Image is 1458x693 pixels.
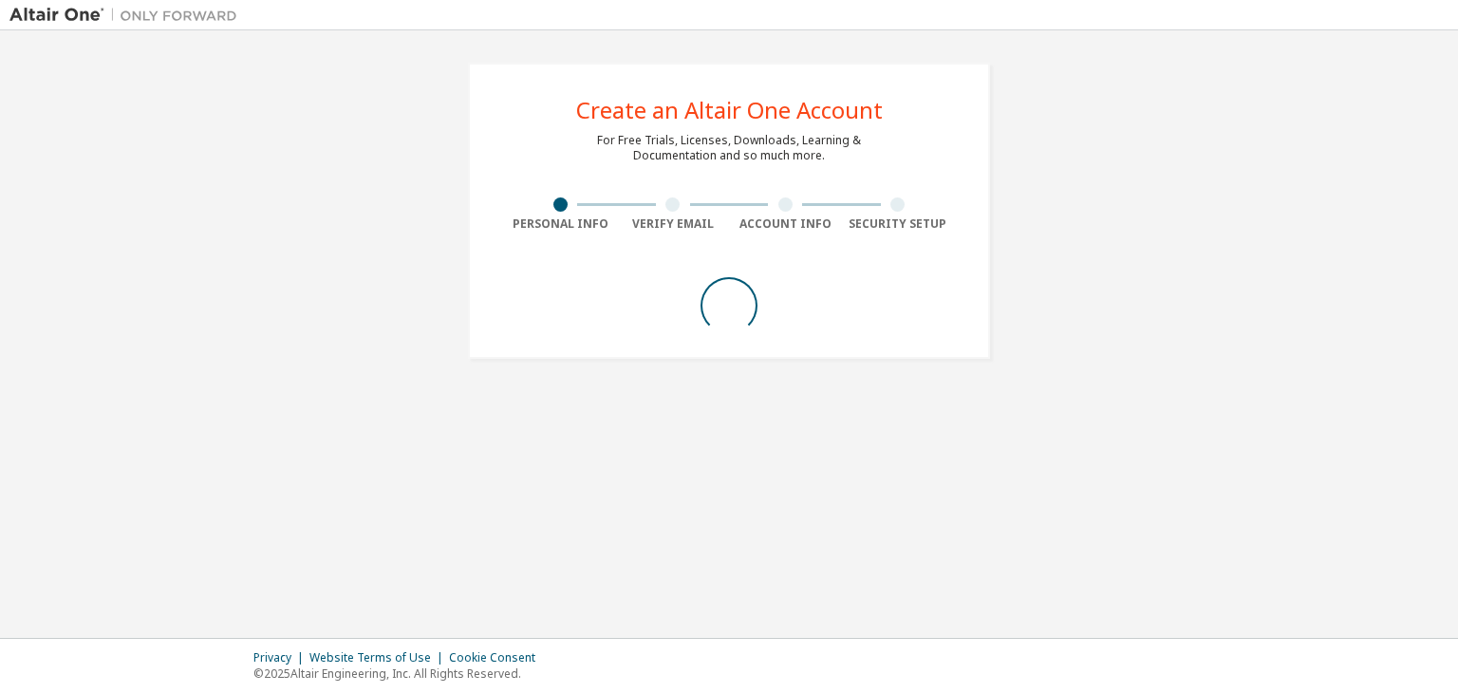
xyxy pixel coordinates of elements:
[597,133,861,163] div: For Free Trials, Licenses, Downloads, Learning & Documentation and so much more.
[842,216,955,232] div: Security Setup
[309,650,449,665] div: Website Terms of Use
[729,216,842,232] div: Account Info
[449,650,547,665] div: Cookie Consent
[576,99,883,122] div: Create an Altair One Account
[253,665,547,682] p: © 2025 Altair Engineering, Inc. All Rights Reserved.
[504,216,617,232] div: Personal Info
[9,6,247,25] img: Altair One
[253,650,309,665] div: Privacy
[617,216,730,232] div: Verify Email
